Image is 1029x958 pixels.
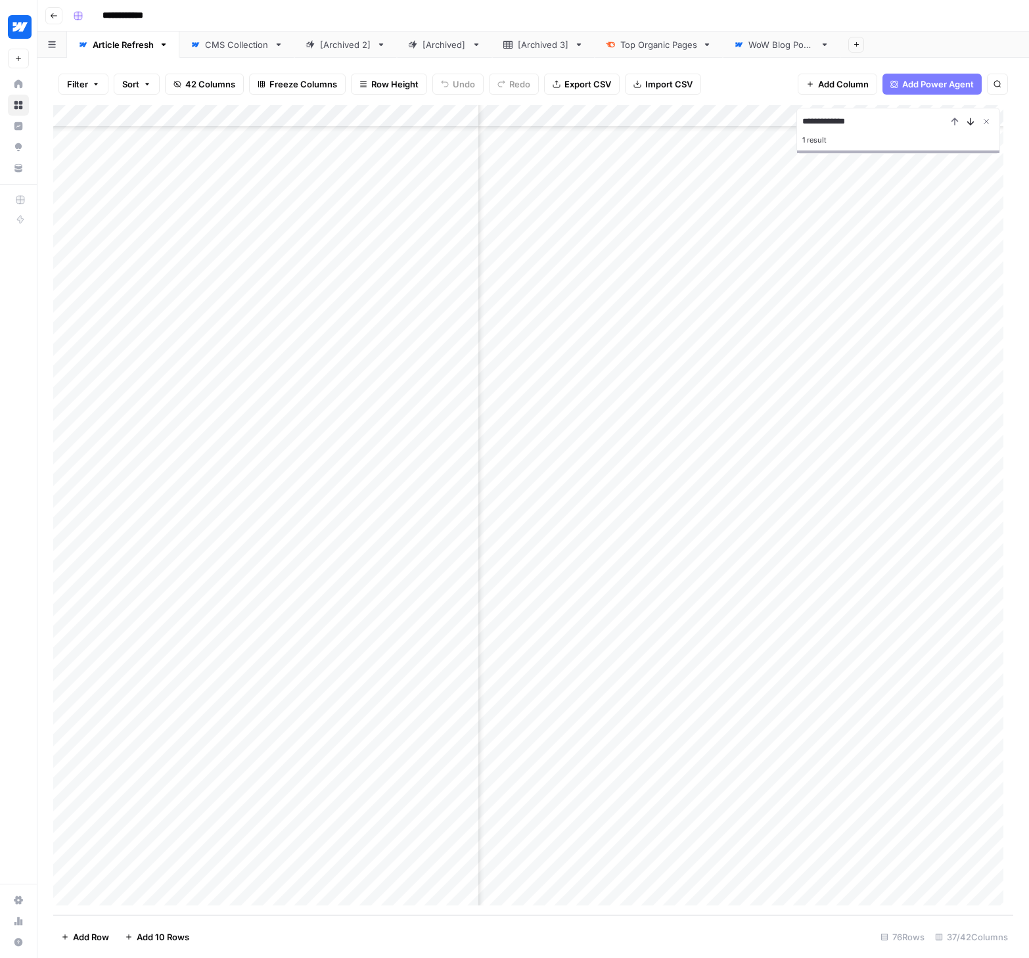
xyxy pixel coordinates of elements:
[58,74,108,95] button: Filter
[165,74,244,95] button: 42 Columns
[117,926,197,947] button: Add 10 Rows
[397,32,492,58] a: [Archived]
[882,74,982,95] button: Add Power Agent
[645,78,693,91] span: Import CSV
[518,38,569,51] div: [Archived 3]
[205,38,269,51] div: CMS Collection
[564,78,611,91] span: Export CSV
[114,74,160,95] button: Sort
[8,74,29,95] a: Home
[8,158,29,179] a: Your Data
[509,78,530,91] span: Redo
[8,890,29,911] a: Settings
[269,78,337,91] span: Freeze Columns
[8,11,29,43] button: Workspace: Webflow
[371,78,419,91] span: Row Height
[930,926,1013,947] div: 37/42 Columns
[8,95,29,116] a: Browse
[122,78,139,91] span: Sort
[67,32,179,58] a: Article Refresh
[802,132,994,148] div: 1 result
[432,74,484,95] button: Undo
[625,74,701,95] button: Import CSV
[185,78,235,91] span: 42 Columns
[294,32,397,58] a: [Archived 2]
[875,926,930,947] div: 76 Rows
[748,38,815,51] div: WoW Blog Posts
[8,116,29,137] a: Insights
[620,38,697,51] div: Top Organic Pages
[963,114,978,129] button: Next Result
[902,78,974,91] span: Add Power Agent
[492,32,595,58] a: [Archived 3]
[8,137,29,158] a: Opportunities
[8,15,32,39] img: Webflow Logo
[249,74,346,95] button: Freeze Columns
[453,78,475,91] span: Undo
[179,32,294,58] a: CMS Collection
[73,930,109,944] span: Add Row
[93,38,154,51] div: Article Refresh
[137,930,189,944] span: Add 10 Rows
[423,38,467,51] div: [Archived]
[8,911,29,932] a: Usage
[818,78,869,91] span: Add Column
[947,114,963,129] button: Previous Result
[351,74,427,95] button: Row Height
[67,78,88,91] span: Filter
[544,74,620,95] button: Export CSV
[489,74,539,95] button: Redo
[53,926,117,947] button: Add Row
[798,74,877,95] button: Add Column
[595,32,723,58] a: Top Organic Pages
[320,38,371,51] div: [Archived 2]
[723,32,840,58] a: WoW Blog Posts
[8,932,29,953] button: Help + Support
[978,114,994,129] button: Close Search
